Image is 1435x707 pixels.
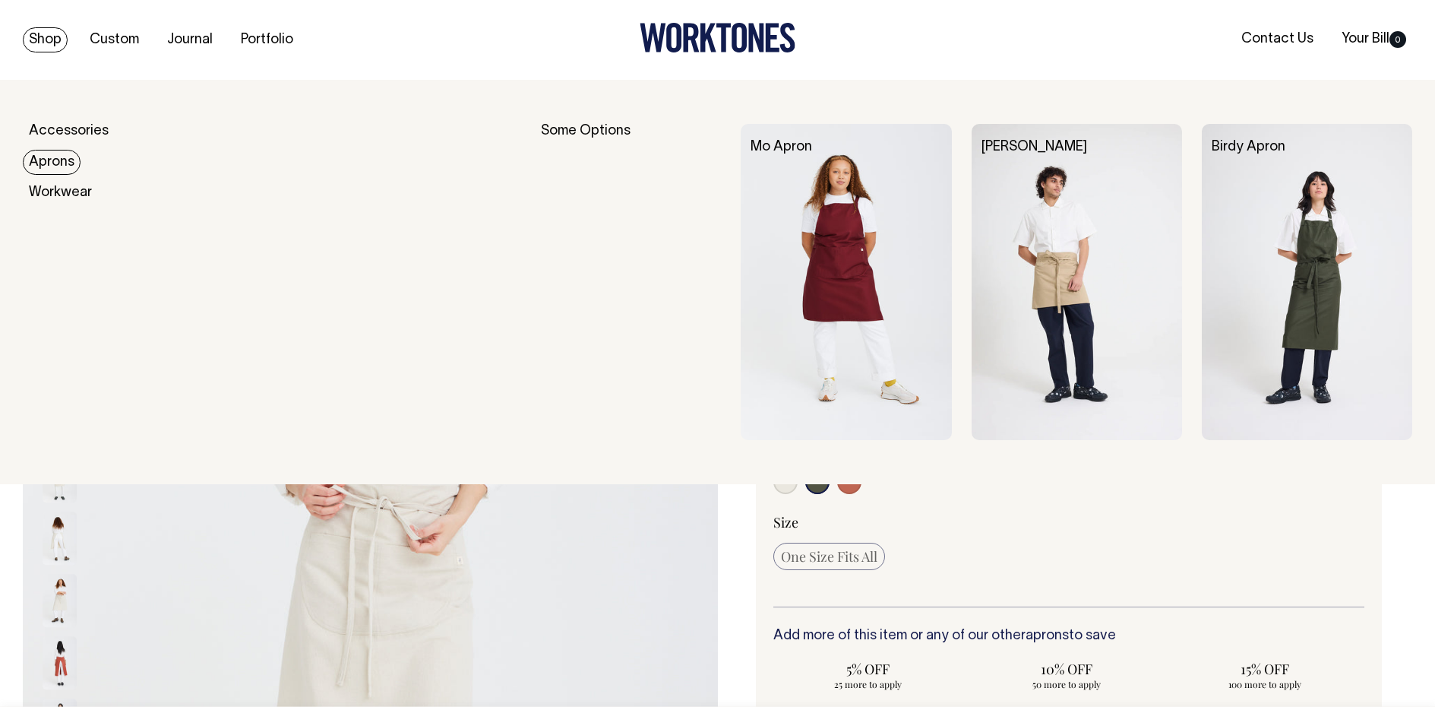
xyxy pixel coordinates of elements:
[1170,655,1359,695] input: 15% OFF 100 more to apply
[979,678,1153,690] span: 50 more to apply
[773,629,1365,644] h6: Add more of this item or any of our other to save
[741,124,951,440] img: Mo Apron
[1389,31,1406,48] span: 0
[773,655,962,695] input: 5% OFF 25 more to apply
[23,150,81,175] a: Aprons
[84,27,145,52] a: Custom
[1202,124,1412,440] img: Birdy Apron
[23,27,68,52] a: Shop
[43,512,77,566] img: natural
[541,124,722,440] div: Some Options
[23,180,98,205] a: Workwear
[1212,141,1285,154] a: Birdy Apron
[1235,27,1320,52] a: Contact Us
[781,660,955,678] span: 5% OFF
[972,655,1161,695] input: 10% OFF 50 more to apply
[781,678,955,690] span: 25 more to apply
[43,637,77,690] img: rust
[1335,27,1412,52] a: Your Bill0
[161,27,219,52] a: Journal
[43,575,77,628] img: natural
[43,450,77,503] img: natural
[979,660,1153,678] span: 10% OFF
[773,513,1365,531] div: Size
[981,141,1087,154] a: [PERSON_NAME]
[1177,678,1351,690] span: 100 more to apply
[751,141,812,154] a: Mo Apron
[235,27,299,52] a: Portfolio
[773,543,885,570] input: One Size Fits All
[23,119,115,144] a: Accessories
[972,124,1182,440] img: Bobby Apron
[1177,660,1351,678] span: 15% OFF
[1026,629,1069,642] a: aprons
[781,547,877,566] span: One Size Fits All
